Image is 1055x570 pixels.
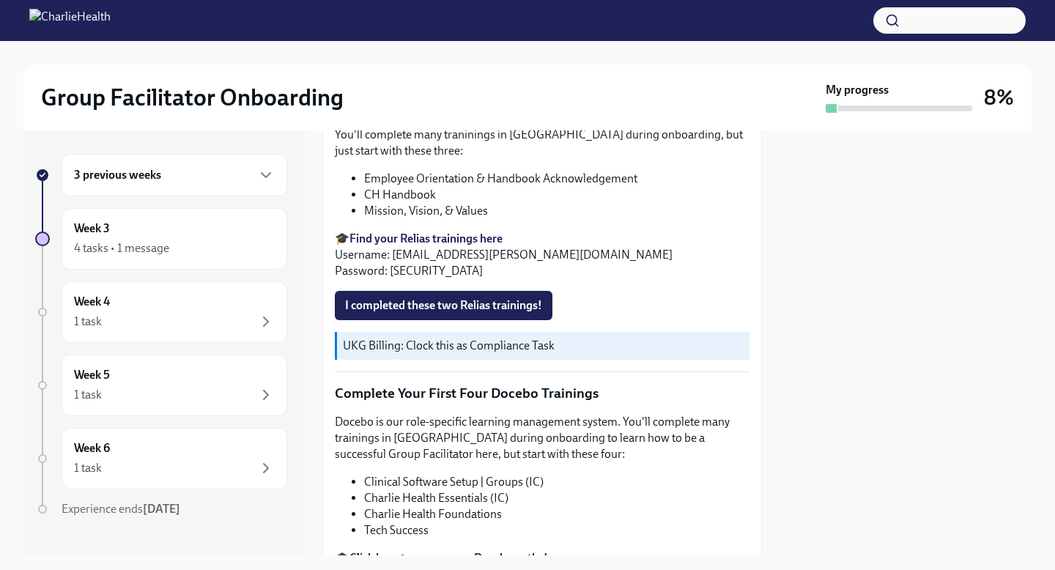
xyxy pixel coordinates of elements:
[335,127,749,159] p: You'll complete many traninings in [GEOGRAPHIC_DATA] during onboarding, but just start with these...
[143,502,180,516] strong: [DATE]
[335,414,749,462] p: Docebo is our role-specific learning management system. You'll complete many trainings in [GEOGRA...
[74,167,161,183] h6: 3 previous weeks
[74,294,110,310] h6: Week 4
[35,355,287,416] a: Week 51 task
[984,84,1014,111] h3: 8%
[62,154,287,196] div: 3 previous weeks
[74,440,110,456] h6: Week 6
[335,291,552,320] button: I completed these two Relias trainings!
[41,83,344,112] h2: Group Facilitator Onboarding
[364,187,749,203] li: CH Handbook
[364,474,749,490] li: Clinical Software Setup | Groups (IC)
[74,367,110,383] h6: Week 5
[74,240,169,256] div: 4 tasks • 1 message
[62,502,180,516] span: Experience ends
[364,171,749,187] li: Employee Orientation & Handbook Acknowledgement
[343,338,744,354] p: UKG Billing: Clock this as Compliance Task
[826,82,889,98] strong: My progress
[364,522,749,538] li: Tech Success
[74,221,110,237] h6: Week 3
[364,490,749,506] li: Charlie Health Essentials (IC)
[74,460,102,476] div: 1 task
[335,384,749,403] p: Complete Your First Four Docebo Trainings
[349,232,503,245] a: Find your Relias trainings here
[29,9,111,32] img: CharlieHealth
[35,428,287,489] a: Week 61 task
[74,387,102,403] div: 1 task
[349,551,548,565] a: Click here to access your Docebo paths!
[335,231,749,279] p: 🎓 Username: [EMAIL_ADDRESS][PERSON_NAME][DOMAIN_NAME] Password: [SECURITY_DATA]
[345,298,542,313] span: I completed these two Relias trainings!
[364,506,749,522] li: Charlie Health Foundations
[35,208,287,270] a: Week 34 tasks • 1 message
[364,203,749,219] li: Mission, Vision, & Values
[74,314,102,330] div: 1 task
[35,281,287,343] a: Week 41 task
